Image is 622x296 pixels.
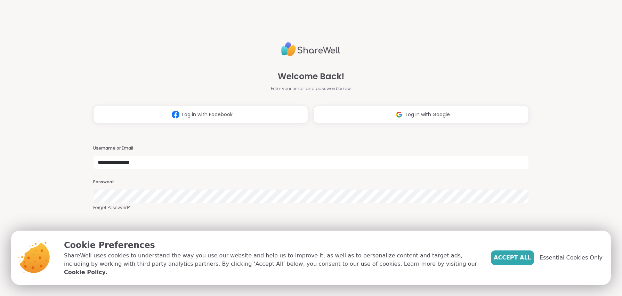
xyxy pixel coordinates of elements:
[93,145,528,151] h3: Username or Email
[64,268,107,277] a: Cookie Policy.
[64,239,480,251] p: Cookie Preferences
[393,108,406,121] img: ShareWell Logomark
[271,86,351,92] span: Enter your email and password below
[64,251,480,277] p: ShareWell uses cookies to understand the way you use our website and help us to improve it, as we...
[494,254,531,262] span: Accept All
[169,108,182,121] img: ShareWell Logomark
[406,111,450,118] span: Log in with Google
[491,250,534,265] button: Accept All
[278,70,344,83] span: Welcome Back!
[93,179,528,185] h3: Password
[540,254,603,262] span: Essential Cookies Only
[93,106,308,123] button: Log in with Facebook
[314,106,528,123] button: Log in with Google
[182,111,233,118] span: Log in with Facebook
[93,205,528,211] a: Forgot Password?
[281,39,340,59] img: ShareWell Logo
